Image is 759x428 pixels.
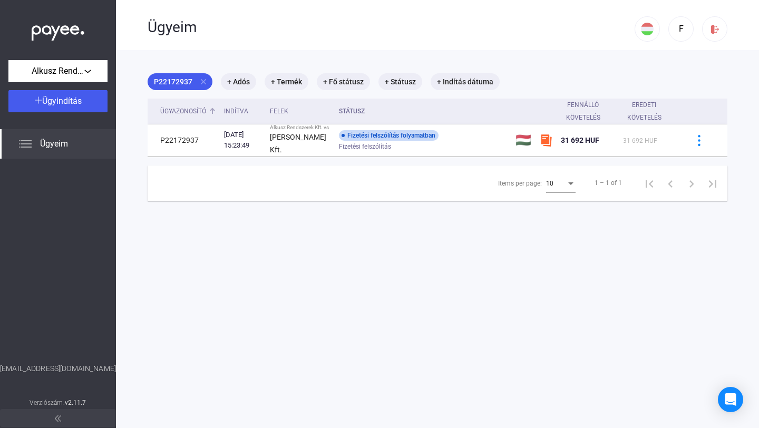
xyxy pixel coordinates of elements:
div: Items per page: [498,177,542,190]
img: white-payee-white-dot.svg [32,20,84,41]
div: Fizetési felszólítás folyamatban [339,130,439,141]
td: 🇭🇺 [511,124,536,157]
span: 31 692 HUF [623,137,657,144]
button: Last page [702,172,723,193]
div: Fennálló követelés [561,99,615,124]
button: logout-red [702,16,727,42]
span: Ügyeim [40,138,68,150]
button: F [668,16,694,42]
div: F [672,23,690,35]
img: HU [641,23,654,35]
img: plus-white.svg [35,96,42,104]
button: Next page [681,172,702,193]
div: Eredeti követelés [623,99,665,124]
div: Indítva [224,105,261,118]
div: Felek [270,105,330,118]
mat-chip: + Indítás dátuma [431,73,500,90]
mat-chip: + Státusz [378,73,422,90]
img: szamlazzhu-mini [540,134,552,147]
div: Open Intercom Messenger [718,387,743,412]
div: 1 – 1 of 1 [595,177,622,189]
img: more-blue [694,135,705,146]
div: Indítva [224,105,248,118]
div: Felek [270,105,288,118]
button: First page [639,172,660,193]
span: Alkusz Rendszerek Kft. [32,65,84,77]
div: Fennálló követelés [561,99,605,124]
div: Ügyeim [148,18,635,36]
button: Alkusz Rendszerek Kft. [8,60,108,82]
th: Státusz [335,99,511,124]
strong: v2.11.7 [65,399,86,406]
button: more-blue [688,129,710,151]
td: P22172937 [148,124,220,157]
span: 10 [546,180,553,187]
button: Ügyindítás [8,90,108,112]
mat-chip: + Termék [265,73,308,90]
button: HU [635,16,660,42]
mat-chip: P22172937 [148,73,212,90]
div: Alkusz Rendszerek Kft. vs [270,124,330,131]
mat-select: Items per page: [546,177,576,189]
span: Fizetési felszólítás [339,140,391,153]
img: list.svg [19,138,32,150]
div: [DATE] 15:23:49 [224,130,261,151]
mat-icon: close [199,77,208,86]
span: Ügyindítás [42,96,82,106]
span: 31 692 HUF [561,136,599,144]
button: Previous page [660,172,681,193]
strong: [PERSON_NAME] Kft. [270,133,326,154]
mat-chip: + Fő státusz [317,73,370,90]
div: Ügyazonosító [160,105,206,118]
mat-chip: + Adós [221,73,256,90]
img: logout-red [709,24,721,35]
img: arrow-double-left-grey.svg [55,415,61,422]
div: Eredeti követelés [623,99,675,124]
div: Ügyazonosító [160,105,216,118]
